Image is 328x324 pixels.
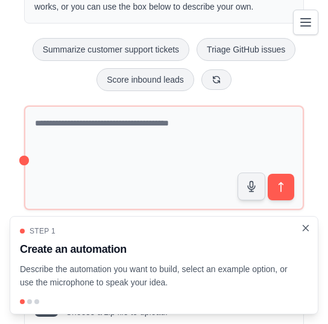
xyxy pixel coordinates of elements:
div: 聊天小工具 [268,266,328,324]
iframe: Chat Widget [268,266,328,324]
button: Close walkthrough [301,223,311,233]
button: Summarize customer support tickets [33,38,189,61]
button: Triage GitHub issues [197,38,295,61]
h3: Create an automation [20,241,294,258]
button: Score inbound leads [96,68,194,91]
button: Toggle navigation [293,10,318,35]
span: Step 1 [30,226,55,236]
p: Describe the automation you want to build, select an example option, or use the microphone to spe... [20,262,294,290]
